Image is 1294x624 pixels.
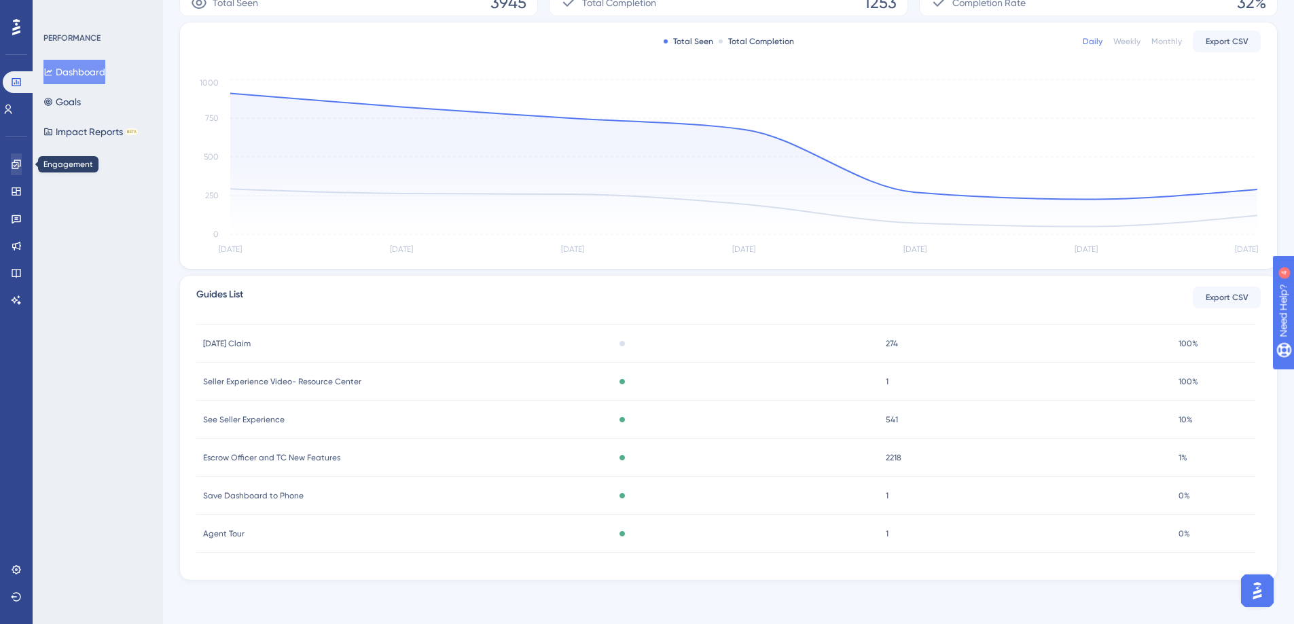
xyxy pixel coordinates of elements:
[1179,338,1198,349] span: 100%
[205,113,219,123] tspan: 750
[203,528,245,539] span: Agent Tour
[561,244,584,254] tspan: [DATE]
[203,338,251,349] span: [DATE] Claim
[205,191,219,200] tspan: 250
[43,120,138,144] button: Impact ReportsBETA
[1206,36,1248,47] span: Export CSV
[886,452,901,463] span: 2218
[1083,36,1102,47] div: Daily
[1179,528,1190,539] span: 0%
[664,36,713,47] div: Total Seen
[886,490,888,501] span: 1
[886,376,888,387] span: 1
[203,490,304,501] span: Save Dashboard to Phone
[204,152,219,162] tspan: 500
[1179,376,1198,387] span: 100%
[390,244,413,254] tspan: [DATE]
[886,338,898,349] span: 274
[219,244,242,254] tspan: [DATE]
[213,230,219,239] tspan: 0
[1206,292,1248,303] span: Export CSV
[1235,244,1258,254] tspan: [DATE]
[903,244,927,254] tspan: [DATE]
[203,376,361,387] span: Seller Experience Video- Resource Center
[43,33,101,43] div: PERFORMANCE
[1179,452,1187,463] span: 1%
[43,60,105,84] button: Dashboard
[94,7,98,18] div: 4
[886,528,888,539] span: 1
[1151,36,1182,47] div: Monthly
[1113,36,1140,47] div: Weekly
[1179,490,1190,501] span: 0%
[719,36,794,47] div: Total Completion
[1193,31,1261,52] button: Export CSV
[200,78,219,88] tspan: 1000
[203,452,340,463] span: Escrow Officer and TC New Features
[1075,244,1098,254] tspan: [DATE]
[126,128,138,135] div: BETA
[196,287,243,308] span: Guides List
[886,414,898,425] span: 541
[203,414,285,425] span: See Seller Experience
[32,3,85,20] span: Need Help?
[1193,287,1261,308] button: Export CSV
[1237,570,1278,611] iframe: UserGuiding AI Assistant Launcher
[732,244,755,254] tspan: [DATE]
[43,90,81,114] button: Goals
[1179,414,1193,425] span: 10%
